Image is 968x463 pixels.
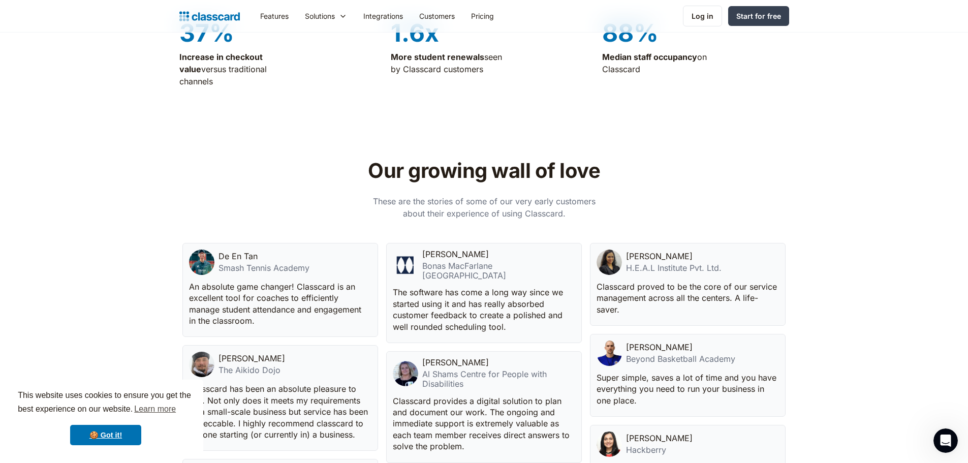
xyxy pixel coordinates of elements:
[70,425,141,445] a: dismiss cookie message
[736,11,781,21] div: Start for free
[179,9,240,23] a: Logo
[626,434,693,443] div: [PERSON_NAME]
[422,261,575,281] div: Bonas MacFarlane [GEOGRAPHIC_DATA]
[393,287,573,332] p: The software has come a long way since we started using it and has really absorbed customer feedb...
[391,52,484,62] strong: More student renewals
[252,5,297,27] a: Features
[218,252,258,261] div: De En Tan
[179,51,301,87] p: versus traditional channels
[393,395,573,452] p: Classcard provides a digital solution to plan and document our work. The ongoing and immediate su...
[370,195,599,220] p: These are the stories of some of our very early customers about their experience of using Classcard.
[218,365,285,375] div: The Aikido Dojo
[597,281,777,315] p: Classcard proved to be the core of our service management across all the centers. A life-saver.
[133,402,177,417] a: learn more about cookies
[305,11,335,21] div: Solutions
[602,51,724,75] p: on Classcard
[218,354,285,363] div: [PERSON_NAME]
[422,358,489,367] div: [PERSON_NAME]
[463,5,502,27] a: Pricing
[597,372,777,406] p: Super simple, saves a lot of time and you have everything you need to run your business in one pl...
[626,343,693,352] div: [PERSON_NAME]
[297,5,355,27] div: Solutions
[323,159,645,183] h2: Our growing wall of love
[626,354,735,364] div: Beyond Basketball Academy
[602,20,789,47] div: 88%
[391,51,513,75] p: seen by Classcard customers
[602,52,697,62] strong: Median staff occupancy
[422,369,575,389] div: Al Shams Centre for People with Disabilities
[411,5,463,27] a: Customers
[933,428,958,453] iframe: Intercom live chat
[422,250,489,259] div: [PERSON_NAME]
[626,252,693,261] div: [PERSON_NAME]
[179,20,366,47] div: 37%
[179,52,263,74] strong: Increase in checkout value
[218,263,309,273] div: Smash Tennis Academy
[692,11,713,21] div: Log in
[8,380,203,455] div: cookieconsent
[626,445,693,455] div: Hackberry
[391,20,578,47] div: 1.6x
[189,383,369,440] p: Classcard has been an absolute pleasure to use. Not only does it meets my requirements as a small...
[683,6,722,26] a: Log in
[728,6,789,26] a: Start for free
[626,263,722,273] div: H.E.A.L Institute Pvt. Ltd.
[18,389,194,417] span: This website uses cookies to ensure you get the best experience on our website.
[355,5,411,27] a: Integrations
[189,281,369,327] p: An absolute game changer! Classcard is an excellent tool for coaches to efficiently manage studen...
